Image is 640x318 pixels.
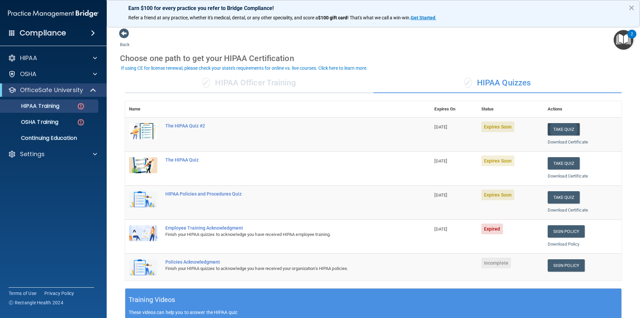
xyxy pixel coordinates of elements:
[4,119,58,125] p: OSHA Training
[125,73,373,93] div: HIPAA Officer Training
[481,155,514,166] span: Expires Soon
[411,15,435,20] strong: Get Started
[20,86,83,94] p: OfficeSafe University
[129,310,618,315] p: These videos can help you to answer the HIPAA quiz
[434,193,447,198] span: [DATE]
[481,224,503,234] span: Expired
[165,265,397,273] div: Finish your HIPAA quizzes to acknowledge you have received your organization’s HIPAA policies.
[77,102,85,110] img: danger-circle.6113f641.png
[4,103,59,109] p: HIPAA Training
[434,158,447,164] span: [DATE]
[614,30,633,50] button: Open Resource Center, 2 new notifications
[165,231,397,239] div: Finish your HIPAA quizzes to acknowledge you have received HIPAA employee training.
[434,227,447,232] span: [DATE]
[628,2,635,13] button: Close
[120,65,369,71] button: If using CE for license renewal, please check your state's requirements for online vs. live cours...
[125,101,161,117] th: Name
[120,34,130,47] a: Back
[548,157,580,170] button: Take Quiz
[8,70,97,78] a: OSHA
[165,225,397,231] div: Employee Training Acknowledgment
[548,259,585,272] a: Sign Policy
[120,49,627,68] div: Choose one path to get your HIPAA Certification
[373,73,622,93] div: HIPAA Quizzes
[165,259,397,265] div: Policies Acknowledgment
[44,290,74,297] a: Privacy Policy
[347,15,411,20] span: ! That's what we call a win-win.
[8,54,97,62] a: HIPAA
[8,7,99,20] img: PMB logo
[9,299,63,306] span: Ⓒ Rectangle Health 2024
[20,150,45,158] p: Settings
[165,157,397,163] div: The HIPAA Quiz
[202,78,210,88] span: ✓
[481,258,511,268] span: Incomplete
[548,174,588,179] a: Download Certificate
[544,101,622,117] th: Actions
[121,66,368,70] div: If using CE for license renewal, please check your state's requirements for online vs. live cours...
[548,123,580,135] button: Take Quiz
[434,124,447,129] span: [DATE]
[77,118,85,126] img: danger-circle.6113f641.png
[8,150,97,158] a: Settings
[631,34,633,43] div: 2
[548,139,588,144] a: Download Certificate
[165,191,397,197] div: HIPAA Policies and Procedures Quiz
[481,190,514,200] span: Expires Soon
[477,101,544,117] th: Status
[20,54,37,62] p: HIPAA
[430,101,477,117] th: Expires On
[548,191,580,204] button: Take Quiz
[548,208,588,213] a: Download Certificate
[129,294,175,306] h5: Training Videos
[481,121,514,132] span: Expires Soon
[4,135,95,141] p: Continuing Education
[20,70,37,78] p: OSHA
[9,290,36,297] a: Terms of Use
[411,15,436,20] a: Get Started
[464,78,472,88] span: ✓
[318,15,347,20] strong: $100 gift card
[8,86,97,94] a: OfficeSafe University
[525,271,632,297] iframe: Drift Widget Chat Controller
[20,28,66,38] h4: Compliance
[128,5,618,11] p: Earn $100 for every practice you refer to Bridge Compliance!
[165,123,397,128] div: The HIPAA Quiz #2
[548,225,585,238] a: Sign Policy
[128,15,318,20] span: Refer a friend at any practice, whether it's medical, dental, or any other speciality, and score a
[548,242,580,247] a: Download Policy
